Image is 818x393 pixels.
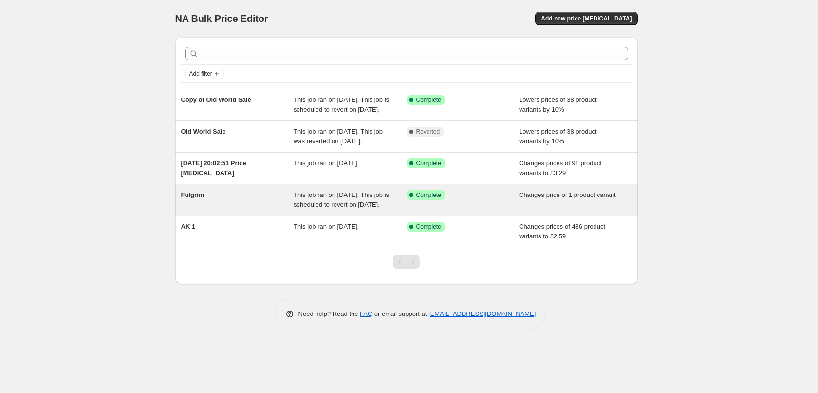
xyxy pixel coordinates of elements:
[181,191,204,198] span: Fulgrim
[519,191,616,198] span: Changes price of 1 product variant
[294,159,359,167] span: This job ran on [DATE].
[428,310,536,317] a: [EMAIL_ADDRESS][DOMAIN_NAME]
[372,310,428,317] span: or email support at
[360,310,372,317] a: FAQ
[294,223,359,230] span: This job ran on [DATE].
[416,96,441,104] span: Complete
[294,128,383,145] span: This job ran on [DATE]. This job was reverted on [DATE].
[519,128,597,145] span: Lowers prices of 38 product variants by 10%
[535,12,637,25] button: Add new price [MEDICAL_DATA]
[519,159,602,177] span: Changes prices of 91 product variants to £3.29
[175,13,268,24] span: NA Bulk Price Editor
[416,223,441,231] span: Complete
[189,70,212,78] span: Add filter
[416,159,441,167] span: Complete
[519,223,605,240] span: Changes prices of 486 product variants to £2.59
[181,223,196,230] span: AK 1
[294,96,389,113] span: This job ran on [DATE]. This job is scheduled to revert on [DATE].
[416,128,440,136] span: Reverted
[416,191,441,199] span: Complete
[181,128,226,135] span: Old World Sale
[541,15,632,22] span: Add new price [MEDICAL_DATA]
[294,191,389,208] span: This job ran on [DATE]. This job is scheduled to revert on [DATE].
[393,255,420,269] nav: Pagination
[181,159,246,177] span: [DATE] 20:02:51 Price [MEDICAL_DATA]
[185,68,224,79] button: Add filter
[519,96,597,113] span: Lowers prices of 38 product variants by 10%
[298,310,360,317] span: Need help? Read the
[181,96,251,103] span: Copy of Old World Sale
